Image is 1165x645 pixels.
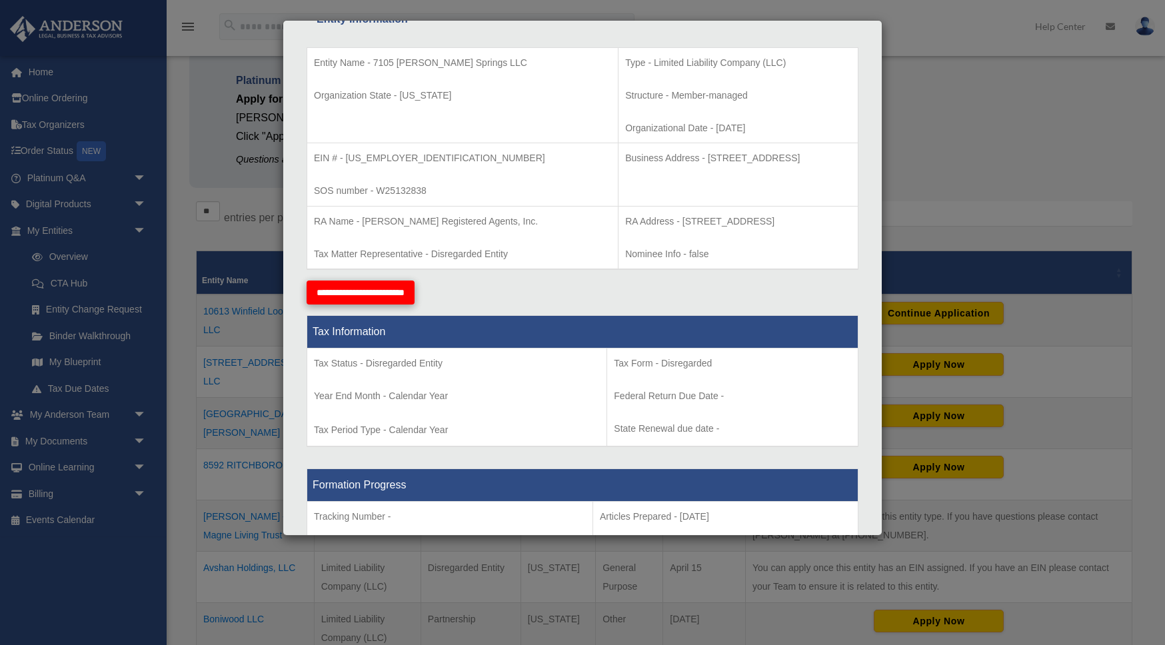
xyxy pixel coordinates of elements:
p: Year End Month - Calendar Year [314,388,600,404]
p: SOS number - W25132838 [314,183,611,199]
p: Organizational Date - [DATE] [625,120,851,137]
th: Tax Information [307,316,858,348]
p: Tracking Number - [314,508,586,525]
p: Tax Form - Disregarded [614,355,851,372]
p: Type - Limited Liability Company (LLC) [625,55,851,71]
p: Business Address - [STREET_ADDRESS] [625,150,851,167]
p: Tax Status - Disregarded Entity [314,355,600,372]
p: Entity Name - 7105 [PERSON_NAME] Springs LLC [314,55,611,71]
p: RA Address - [STREET_ADDRESS] [625,213,851,230]
p: RA Name - [PERSON_NAME] Registered Agents, Inc. [314,213,611,230]
p: Structure - Member-managed [625,87,851,104]
p: State Renewal due date - [614,420,851,437]
th: Formation Progress [307,469,858,502]
td: Tax Period Type - Calendar Year [307,348,607,447]
p: Federal Return Due Date - [614,388,851,404]
p: Organization State - [US_STATE] [314,87,611,104]
p: EIN # - [US_EMPLOYER_IDENTIFICATION_NUMBER] [314,150,611,167]
p: Nominee Info - false [625,246,851,263]
p: Articles Prepared - [DATE] [600,508,851,525]
p: Tax Matter Representative - Disregarded Entity [314,246,611,263]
